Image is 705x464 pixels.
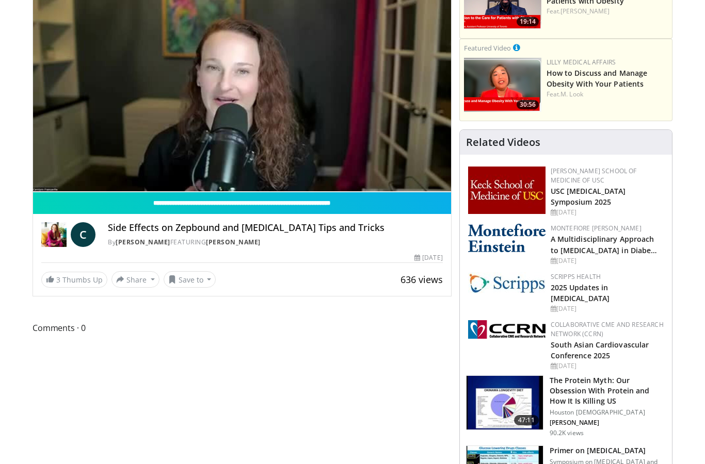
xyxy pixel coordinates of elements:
[466,136,540,148] h4: Related Videos
[547,90,668,99] div: Feat.
[464,43,511,53] small: Featured Video
[551,224,642,233] a: Montefiore [PERSON_NAME]
[551,234,658,255] a: A Multidisciplinary Approach to [MEDICAL_DATA] in Diabe…
[560,7,610,15] a: [PERSON_NAME]
[164,271,216,288] button: Save to
[547,7,668,16] div: Feat.
[551,304,664,313] div: [DATE]
[71,222,95,247] a: C
[551,272,601,281] a: Scripps Health
[468,272,546,293] img: c9f2b0b7-b02a-4276-a72a-b0cbb4230bc1.jpg.150x105_q85_autocrop_double_scale_upscale_version-0.2.jpg
[464,58,541,112] a: 30:56
[547,58,616,67] a: Lilly Medical Affairs
[551,340,649,360] a: South Asian Cardiovascular Conference 2025
[108,222,442,234] h4: Side Effects on Zepbound and [MEDICAL_DATA] Tips and Tricks
[551,208,664,217] div: [DATE]
[467,376,543,429] img: b7b8b05e-5021-418b-a89a-60a270e7cf82.150x105_q85_crop-smart_upscale.jpg
[56,275,60,285] span: 3
[466,375,666,437] a: 47:11 The Protein Myth: Our Obsession With Protein and How It Is Killing US Houston [DEMOGRAPHIC_...
[111,271,159,288] button: Share
[468,167,546,214] img: 7b941f1f-d101-407a-8bfa-07bd47db01ba.png.150x105_q85_autocrop_double_scale_upscale_version-0.2.jpg
[550,429,584,437] p: 90.2K views
[551,320,664,338] a: Collaborative CME and Research Network (CCRN)
[400,273,443,286] span: 636 views
[108,238,442,247] div: By FEATURING
[468,320,546,339] img: a04ee3ba-8487-4636-b0fb-5e8d268f3737.png.150x105_q85_autocrop_double_scale_upscale_version-0.2.png
[560,90,583,98] a: M. Look
[464,58,541,112] img: c98a6a29-1ea0-4bd5-8cf5-4d1e188984a7.png.150x105_q85_crop-smart_upscale.png
[551,256,664,266] div: [DATE]
[468,224,546,252] img: b0142b4c-93a1-4b58-8f91-5265c282693c.png.150x105_q85_autocrop_double_scale_upscale_version-0.2.png
[550,445,666,456] h3: Primer on [MEDICAL_DATA]
[551,167,637,185] a: [PERSON_NAME] School of Medicine of USC
[517,100,539,109] span: 30:56
[550,419,666,427] p: [PERSON_NAME]
[550,375,666,406] h3: The Protein Myth: Our Obsession With Protein and How It Is Killing US
[551,186,626,207] a: USC [MEDICAL_DATA] Symposium 2025
[547,68,648,89] a: How to Discuss and Manage Obesity With Your Patients
[33,321,452,335] span: Comments 0
[116,238,170,246] a: [PERSON_NAME]
[517,17,539,26] span: 19:14
[41,272,107,288] a: 3 Thumbs Up
[514,415,539,425] span: 47:11
[551,361,664,371] div: [DATE]
[206,238,261,246] a: [PERSON_NAME]
[414,253,442,262] div: [DATE]
[551,283,610,303] a: 2025 Updates in [MEDICAL_DATA]
[41,222,67,247] img: Dr. Carolynn Francavilla
[550,408,666,417] p: Houston [DEMOGRAPHIC_DATA]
